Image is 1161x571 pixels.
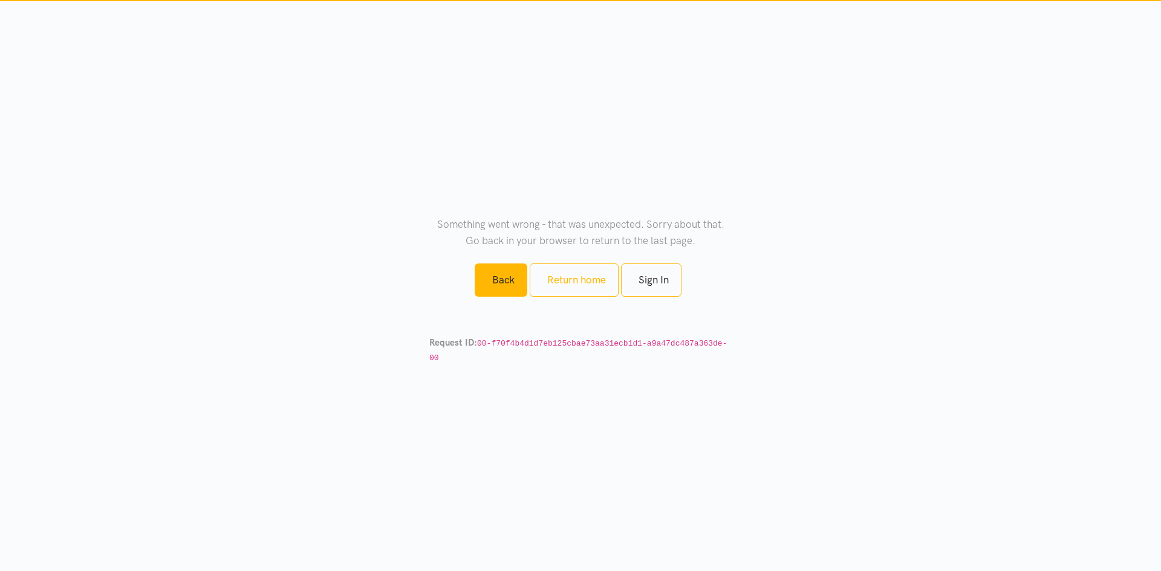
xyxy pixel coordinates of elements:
strong: Request ID: [429,337,477,348]
p: Something went wrong - that was unexpected. Sorry about that. Go back in your browser to return t... [429,216,732,249]
a: Sign In [621,263,681,297]
a: Return home [530,263,619,297]
code: 00-f70f4b4d1d7eb125cbae73aa31ecb1d1-a9a47dc487a363de-00 [429,339,727,363]
a: Back [475,263,527,297]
